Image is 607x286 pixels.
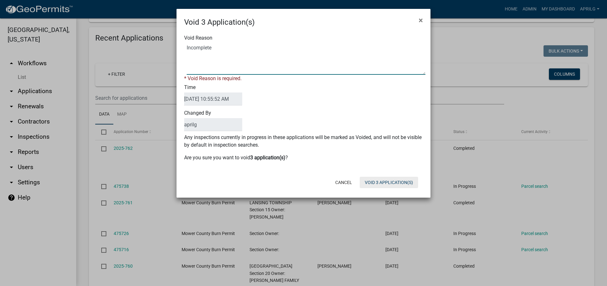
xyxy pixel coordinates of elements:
input: BulkActionUser [184,118,242,131]
p: Any inspections currently in progress in these applications will be marked as Voided, and will no... [184,134,423,149]
label: Void Reason [184,35,212,41]
input: DateTime [184,92,242,105]
label: Time [184,85,242,105]
button: Void 3 Application(s) [360,177,418,188]
label: Changed By [184,111,242,131]
b: 3 application(s) [250,155,285,161]
div: * Void Reason is required. [184,75,423,82]
h4: Void 3 Application(s) [184,16,255,28]
p: Are you sure you want to void ? [184,154,423,162]
textarea: Void Reason [187,43,425,75]
button: Close [414,11,428,29]
button: Cancel [330,177,357,188]
span: × [419,16,423,25]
